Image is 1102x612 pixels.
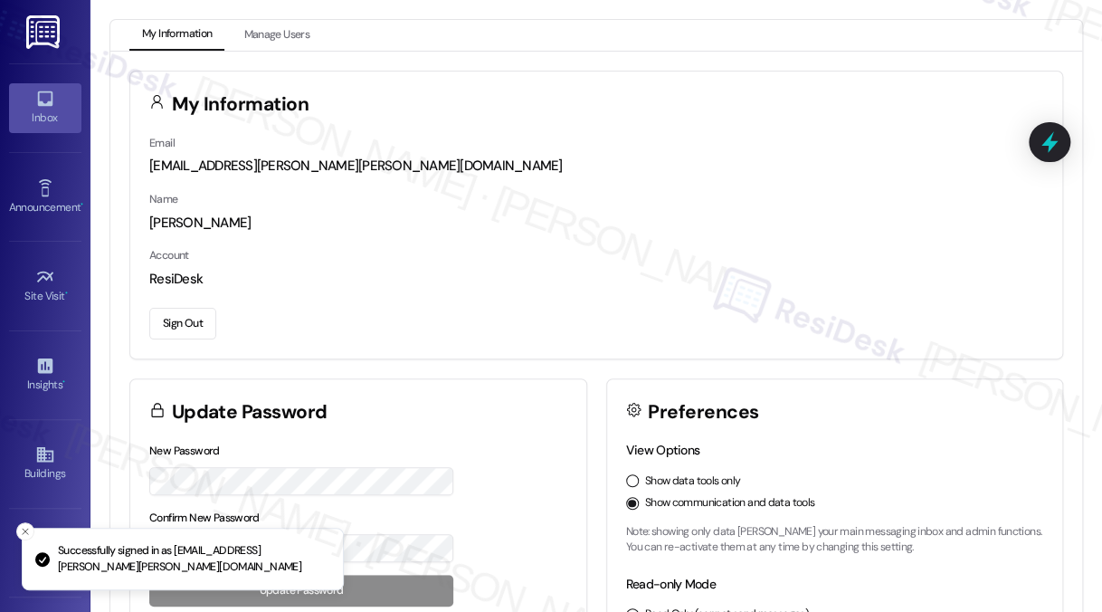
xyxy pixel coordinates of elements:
[81,198,83,211] span: •
[149,192,178,206] label: Name
[626,524,1044,556] p: Note: showing only data [PERSON_NAME] your main messaging inbox and admin functions. You can re-a...
[626,442,700,458] label: View Options
[626,576,716,592] label: Read-only Mode
[149,136,175,150] label: Email
[65,287,68,300] span: •
[9,83,81,132] a: Inbox
[172,95,309,114] h3: My Information
[648,403,758,422] h3: Preferences
[16,522,34,540] button: Close toast
[231,20,322,51] button: Manage Users
[172,403,328,422] h3: Update Password
[149,511,260,525] label: Confirm New Password
[645,473,741,490] label: Show data tools only
[58,543,328,575] p: Successfully signed in as [EMAIL_ADDRESS][PERSON_NAME][PERSON_NAME][DOMAIN_NAME]
[9,439,81,488] a: Buildings
[9,529,81,578] a: Leads
[149,270,1043,289] div: ResiDesk
[62,376,65,388] span: •
[129,20,224,51] button: My Information
[149,308,216,339] button: Sign Out
[149,214,1043,233] div: [PERSON_NAME]
[9,350,81,399] a: Insights •
[9,262,81,311] a: Site Visit •
[149,248,189,263] label: Account
[149,157,1043,176] div: [EMAIL_ADDRESS][PERSON_NAME][PERSON_NAME][DOMAIN_NAME]
[645,495,815,512] label: Show communication and data tools
[26,15,63,49] img: ResiDesk Logo
[149,444,220,458] label: New Password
